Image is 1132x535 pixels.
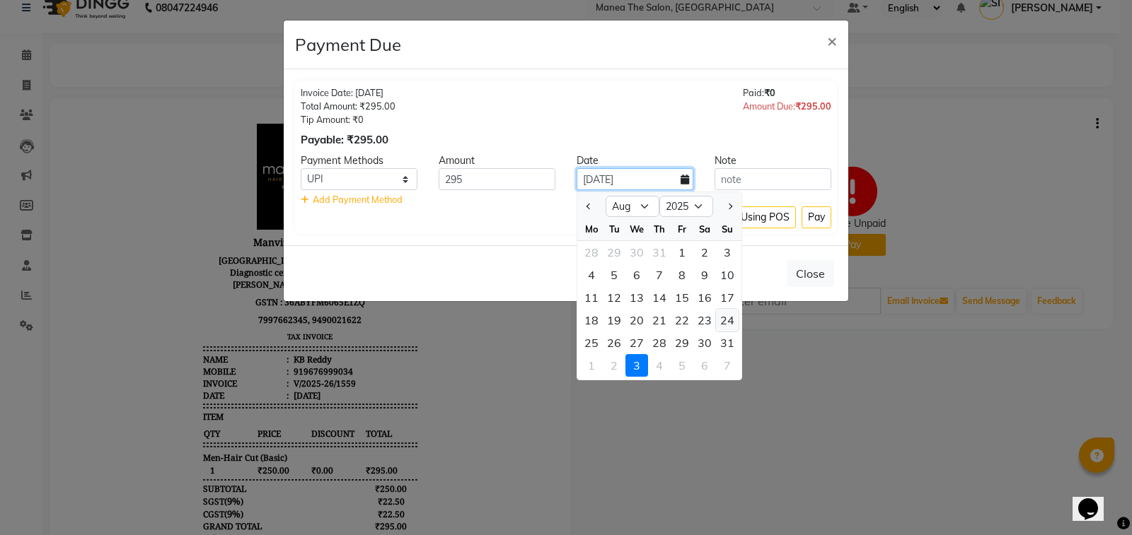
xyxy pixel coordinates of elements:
div: Monday, September 1, 2025 [580,354,603,377]
div: Saturday, August 9, 2025 [693,264,716,286]
div: Tu [603,218,625,240]
div: Saturday, August 23, 2025 [693,309,716,331]
h3: TAX INVOICE [139,216,353,232]
span: 9% [163,395,177,408]
div: KB Reddy [227,241,268,253]
div: Mo [580,218,603,240]
div: 31 [648,241,671,264]
div: 4 [580,264,603,286]
div: Thursday, August 14, 2025 [648,286,671,309]
div: 31 [716,331,739,354]
iframe: chat widget [1073,478,1118,521]
div: 30 [693,331,716,354]
div: ₹22.50 [301,396,354,408]
div: Wednesday, September 3, 2025 [625,354,648,377]
span: 9% [163,382,177,395]
div: Invoice [139,265,225,277]
input: Amount [439,168,555,190]
span: PRICE [193,314,246,328]
input: yyyy-mm-dd [577,168,693,190]
div: Tuesday, July 29, 2025 [603,241,625,264]
p: GSTN : 36ABYFM6065E1ZQ [139,181,353,199]
div: Saturday, August 16, 2025 [693,286,716,309]
div: We [625,218,648,240]
div: 27 [625,331,648,354]
div: 9 [693,264,716,286]
div: 3 [625,354,648,377]
div: Tuesday, September 2, 2025 [603,354,625,377]
span: DISCOUNT [247,314,299,328]
span: ₹295.00 [301,351,354,365]
div: Wednesday, August 27, 2025 [625,331,648,354]
span: CGST [139,396,161,408]
span: × [827,30,837,51]
div: 2 [603,354,625,377]
select: Select year [659,196,713,217]
div: Wednesday, July 30, 2025 [625,241,648,264]
div: 8 [671,264,693,286]
div: 19 [603,309,625,331]
div: Fr [671,218,693,240]
div: Th [648,218,671,240]
div: Friday, August 15, 2025 [671,286,693,309]
span: 1 [139,351,192,365]
div: 5 [603,264,625,286]
div: Amount [428,153,566,168]
span: QTY [139,314,192,328]
div: Wednesday, August 13, 2025 [625,286,648,309]
span: : [223,241,225,253]
div: SUBTOTAL [139,370,246,382]
img: file_1704391962586.jpeg [193,11,299,117]
div: Tuesday, August 5, 2025 [603,264,625,286]
div: ( ) [139,382,246,395]
button: Pay [802,206,831,228]
div: 29 [603,241,625,264]
input: note [715,168,831,190]
h4: Payment Due [295,32,401,57]
div: Wednesday, August 20, 2025 [625,309,648,331]
div: Saturday, August 2, 2025 [693,241,716,264]
div: 12 [603,286,625,309]
div: Tuesday, August 26, 2025 [603,331,625,354]
select: Select month [606,196,659,217]
div: Sunday, August 3, 2025 [716,241,739,264]
div: 17 [716,286,739,309]
span: Add Payment Method [313,194,403,205]
span: [PERSON_NAME] [207,468,275,480]
div: 28 [648,331,671,354]
button: Previous month [583,195,595,218]
p: Subscribe to our WhatsApp Channel and get our latest offers. [URL][DOMAIN_NAME] [139,444,353,468]
div: 10 [716,264,739,286]
div: Tuesday, August 19, 2025 [603,309,625,331]
div: Tip Amount: ₹0 [301,113,395,127]
span: ₹250.00 [193,351,246,365]
div: Note [704,153,842,168]
span: TOTAL [301,314,354,328]
button: Close [787,260,834,287]
div: ₹250.00 [301,370,354,382]
div: 14 [648,286,671,309]
div: Amount Due: [743,100,831,113]
span: : [223,253,225,265]
div: 2 [693,241,716,264]
div: 26 [603,331,625,354]
div: Date [566,153,704,168]
div: Su [716,218,739,240]
span: : [223,277,225,289]
div: Sunday, August 24, 2025 [716,309,739,331]
div: Tuesday, August 12, 2025 [603,286,625,309]
div: Sunday, August 17, 2025 [716,286,739,309]
div: Generated By : at [DATE] 4:38 PM [139,468,353,480]
div: Friday, August 29, 2025 [671,331,693,354]
div: Name [139,241,225,253]
div: ₹22.50 [301,383,354,395]
div: Friday, August 8, 2025 [671,264,693,286]
div: Sunday, August 31, 2025 [716,331,739,354]
button: Next month [724,195,736,218]
p: [GEOGRAPHIC_DATA], 2nd floor, above Vijaya Diagnostic centre [GEOGRAPHIC_DATA], [PERSON_NAME][GEO... [139,139,353,181]
div: 22 [671,309,693,331]
div: Monday, August 18, 2025 [580,309,603,331]
div: 1 [671,241,693,264]
span: Men-Hair Cut (Basic) [139,339,224,351]
button: Collect Using POS [700,206,796,228]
